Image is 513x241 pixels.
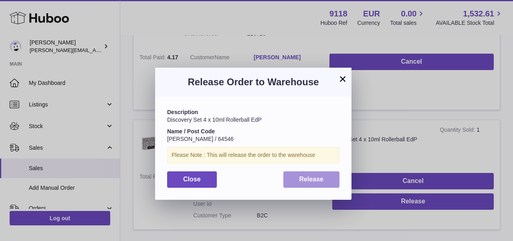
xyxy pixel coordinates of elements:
[338,74,347,84] button: ×
[167,76,339,88] h3: Release Order to Warehouse
[183,176,201,183] span: Close
[283,171,340,188] button: Release
[167,171,217,188] button: Close
[167,128,215,135] strong: Name / Post Code
[167,147,339,163] div: Please Note : This will release the order to the warehouse
[167,109,198,115] strong: Description
[299,176,324,183] span: Release
[167,136,234,142] span: [PERSON_NAME] / 64546
[167,116,262,123] span: Discovery Set 4 x 10ml Rollerball EdP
